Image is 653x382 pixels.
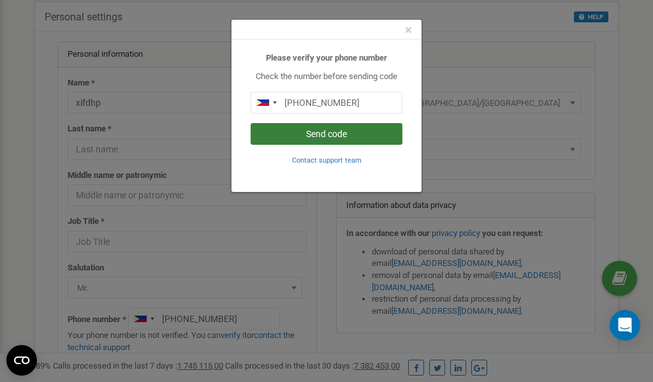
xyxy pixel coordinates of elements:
a: Contact support team [292,155,362,165]
input: 0905 123 4567 [251,92,402,114]
div: Open Intercom Messenger [610,310,640,341]
b: Please verify your phone number [266,53,387,62]
div: Telephone country code [251,92,281,113]
button: Open CMP widget [6,345,37,376]
p: Check the number before sending code [251,71,402,83]
small: Contact support team [292,156,362,165]
span: × [405,22,412,38]
button: Close [405,24,412,37]
button: Send code [251,123,402,145]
